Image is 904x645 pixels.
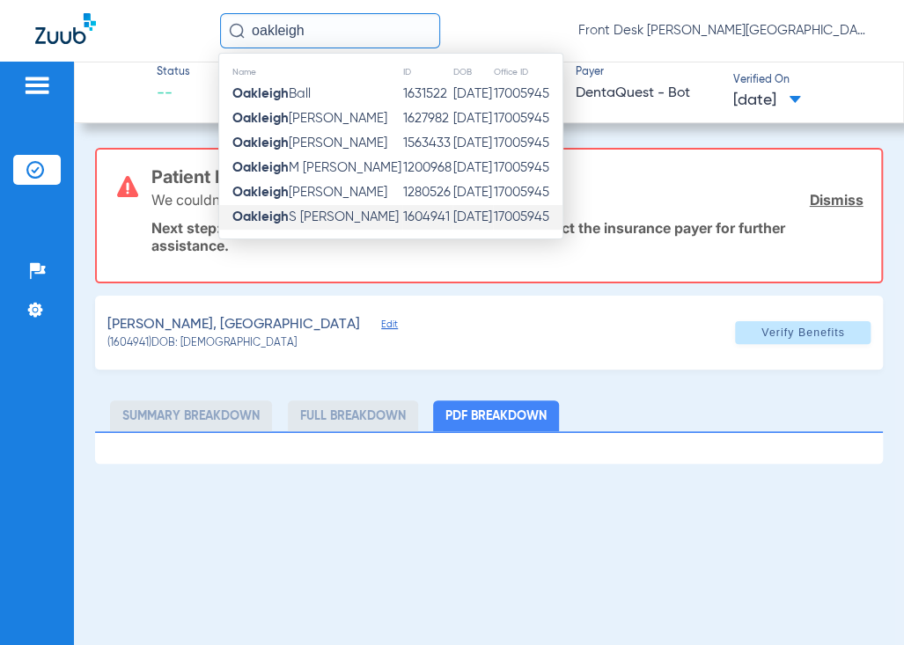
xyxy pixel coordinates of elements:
[733,73,876,89] span: Verified On
[402,62,452,82] th: ID
[433,400,559,431] li: PDF Breakdown
[232,210,399,224] span: S [PERSON_NAME]
[288,400,418,431] li: Full Breakdown
[232,87,311,100] span: Ball
[117,176,138,197] img: error-icon
[452,205,493,230] td: [DATE]
[381,319,397,335] span: Edit
[232,210,289,224] strong: Oakleigh
[493,82,562,106] td: 17005945
[232,161,289,174] strong: Oakleigh
[232,136,387,150] span: [PERSON_NAME]
[232,161,401,174] span: M [PERSON_NAME]
[402,180,452,205] td: 1280526
[151,168,864,186] h3: Patient Not Found
[493,106,562,131] td: 17005945
[402,106,452,131] td: 1627982
[578,22,869,40] span: Front Desk [PERSON_NAME][GEOGRAPHIC_DATA] - [PERSON_NAME][GEOGRAPHIC_DATA] | My Community Dental ...
[151,191,505,209] p: We couldn’t locate this patient in the insurance system.
[232,186,387,199] span: [PERSON_NAME]
[493,156,562,180] td: 17005945
[576,65,718,81] span: Payer
[402,131,452,156] td: 1563433
[452,82,493,106] td: [DATE]
[107,314,360,336] span: [PERSON_NAME], [GEOGRAPHIC_DATA]
[402,205,452,230] td: 1604941
[157,83,190,105] span: --
[219,62,402,82] th: Name
[232,87,289,100] strong: Oakleigh
[735,321,871,344] button: Verify Benefits
[816,561,904,645] iframe: Chat Widget
[493,131,562,156] td: 17005945
[452,156,493,180] td: [DATE]
[452,180,493,205] td: [DATE]
[232,136,289,150] strong: Oakleigh
[402,156,452,180] td: 1200968
[232,112,289,125] strong: Oakleigh
[809,191,863,209] a: Dismiss
[232,186,289,199] strong: Oakleigh
[220,13,440,48] input: Search for patients
[733,90,801,112] span: [DATE]
[35,13,96,44] img: Zuub Logo
[232,112,387,125] span: [PERSON_NAME]
[761,326,845,340] span: Verify Benefits
[157,65,190,81] span: Status
[110,400,272,431] li: Summary Breakdown
[493,180,562,205] td: 17005945
[452,106,493,131] td: [DATE]
[576,83,718,105] span: DentaQuest - Bot
[107,336,297,352] span: (1604941) DOB: [DEMOGRAPHIC_DATA]
[452,62,493,82] th: DOB
[402,82,452,106] td: 1631522
[151,219,864,254] p: Next step: Please double-check the patient’s details or contact the insurance payer for further a...
[229,23,245,39] img: Search Icon
[493,62,562,82] th: Office ID
[452,131,493,156] td: [DATE]
[493,205,562,230] td: 17005945
[23,75,51,96] img: hamburger-icon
